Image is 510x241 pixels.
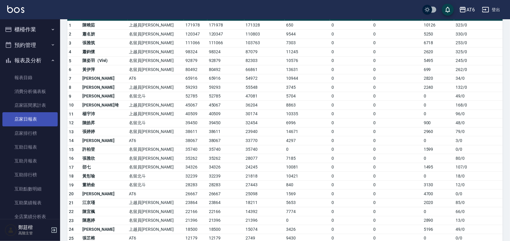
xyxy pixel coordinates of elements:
[81,190,128,199] td: [PERSON_NAME]
[372,181,422,190] td: 0
[207,136,244,145] td: 38067
[454,101,503,110] td: 168 / 0
[330,21,372,30] td: 0
[69,218,74,223] span: 23
[330,101,372,110] td: 0
[454,154,503,163] td: 80 / 0
[81,136,128,145] td: [PERSON_NAME]
[69,103,74,107] span: 10
[454,39,503,48] td: 253 / 0
[422,39,454,48] td: 6718
[128,136,184,145] td: AT6
[285,181,330,190] td: 840
[128,39,184,48] td: 名留員[PERSON_NAME]
[69,209,74,214] span: 22
[81,145,128,154] td: 許柏登
[2,85,58,98] a: 消費分析儀表板
[184,65,207,74] td: 80492
[2,168,58,182] a: 互助排行榜
[285,154,330,163] td: 7185
[372,101,422,110] td: 0
[480,4,503,15] button: 登出
[285,225,330,234] td: 3426
[372,83,422,92] td: 0
[2,196,58,210] a: 互助業績報表
[422,110,454,119] td: 0
[128,119,184,128] td: 名留北斗
[330,48,372,57] td: 0
[330,207,372,216] td: 0
[81,65,128,74] td: 黃伊萍
[285,92,330,101] td: 5704
[244,65,285,74] td: 66861
[285,56,330,65] td: 10576
[422,136,454,145] td: 0
[330,119,372,128] td: 0
[330,30,372,39] td: 0
[244,154,285,163] td: 28077
[422,101,454,110] td: 0
[184,74,207,83] td: 65916
[69,67,71,72] span: 6
[422,207,454,216] td: 0
[244,110,285,119] td: 30174
[330,39,372,48] td: 0
[69,94,71,99] span: 9
[81,225,128,234] td: [PERSON_NAME]
[69,58,71,63] span: 5
[330,181,372,190] td: 0
[330,110,372,119] td: 0
[330,172,372,181] td: 0
[69,41,71,45] span: 3
[184,225,207,234] td: 18500
[454,190,503,199] td: 0 / 0
[330,145,372,154] td: 0
[128,92,184,101] td: 名留北斗
[244,145,285,154] td: 35740
[454,65,503,74] td: 262 / 0
[128,21,184,30] td: 上越員[PERSON_NAME]
[128,225,184,234] td: 上越員[PERSON_NAME]
[81,119,128,128] td: 陳皓昇
[454,145,503,154] td: 0 / 0
[207,225,244,234] td: 18500
[184,30,207,39] td: 120347
[81,101,128,110] td: [PERSON_NAME]埼
[128,30,184,39] td: 名留員[PERSON_NAME]
[372,136,422,145] td: 0
[285,74,330,83] td: 10944
[2,22,58,37] button: 櫃檯作業
[69,23,71,28] span: 1
[454,198,503,207] td: 85 / 0
[2,37,58,53] button: 預約管理
[207,110,244,119] td: 40509
[81,83,128,92] td: [PERSON_NAME]
[184,198,207,207] td: 23864
[330,198,372,207] td: 0
[81,198,128,207] td: 江京瑾
[244,216,285,225] td: 21396
[18,224,49,230] h5: 鄭莛楷
[422,92,454,101] td: 0
[454,172,503,181] td: 18 / 0
[207,92,244,101] td: 52785
[285,48,330,57] td: 11245
[244,207,285,216] td: 14392
[184,39,207,48] td: 111066
[330,83,372,92] td: 0
[454,127,503,136] td: 79 / 0
[466,6,475,14] div: AT6
[244,30,285,39] td: 110803
[244,172,285,181] td: 21818
[128,172,184,181] td: 名留北斗
[285,145,330,154] td: 0
[207,30,244,39] td: 120347
[422,225,454,234] td: 5196
[372,190,422,199] td: 0
[207,198,244,207] td: 23864
[2,71,58,85] a: 報表目錄
[81,207,128,216] td: 陳宜楓
[207,56,244,65] td: 92879
[454,216,503,225] td: 13 / 0
[81,163,128,172] td: 邵七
